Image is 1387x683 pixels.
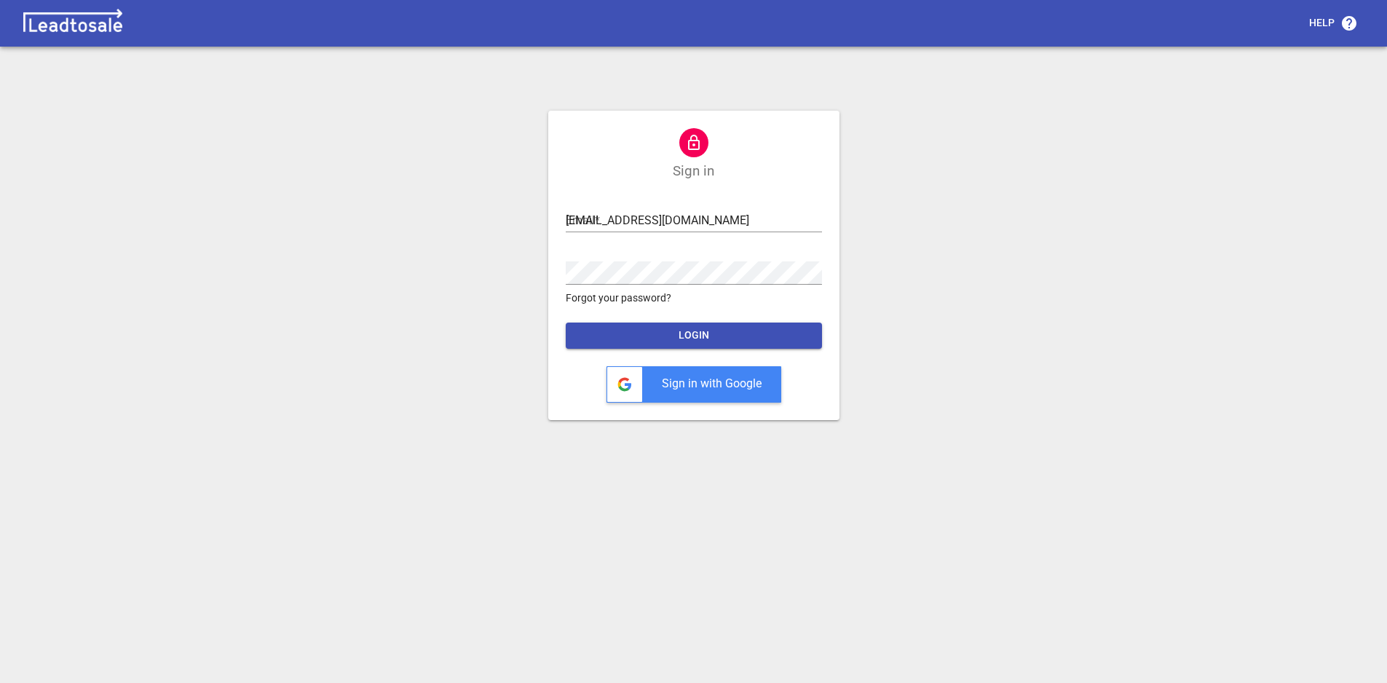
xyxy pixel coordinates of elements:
span: Sign in with Google [662,376,762,390]
span: LOGIN [577,328,810,343]
h1: Sign in [673,163,714,180]
a: Forgot your password? [566,291,822,306]
img: logo [17,9,128,38]
input: Email [566,209,822,232]
button: LOGIN [566,323,822,349]
p: Help [1309,16,1335,31]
